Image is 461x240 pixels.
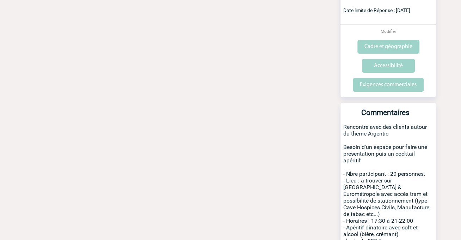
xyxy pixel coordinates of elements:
[344,7,411,13] span: Date limite de Réponse : [DATE]
[353,78,424,92] input: Exigences commerciales
[358,40,420,54] input: Cadre et géographie
[362,59,415,73] input: Accessibilité
[344,108,428,124] h3: Commentaires
[381,29,397,34] span: Modifier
